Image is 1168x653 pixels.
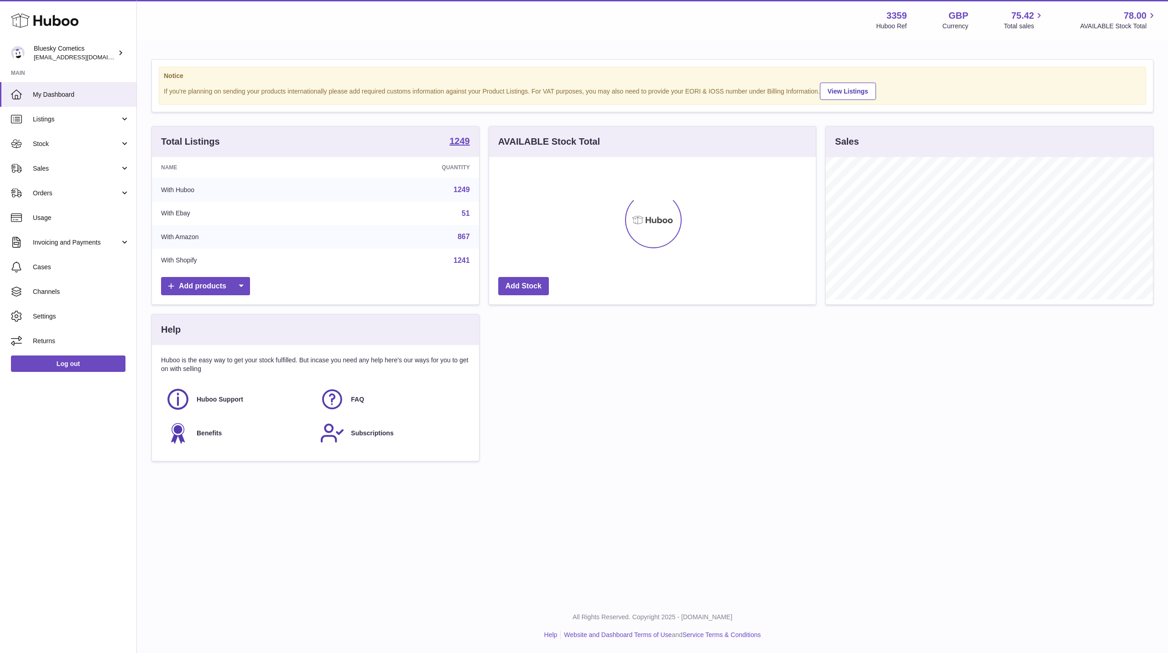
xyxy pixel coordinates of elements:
[454,256,470,264] a: 1241
[33,140,120,148] span: Stock
[152,225,331,249] td: With Amazon
[152,178,331,202] td: With Huboo
[820,83,876,100] a: View Listings
[166,387,311,412] a: Huboo Support
[458,233,470,240] a: 867
[1080,10,1157,31] a: 78.00 AVAILABLE Stock Total
[449,136,470,147] a: 1249
[33,189,120,198] span: Orders
[33,337,130,345] span: Returns
[34,44,116,62] div: Bluesky Cometics
[164,72,1141,80] strong: Notice
[1011,10,1034,22] span: 75.42
[166,421,311,445] a: Benefits
[33,214,130,222] span: Usage
[33,164,120,173] span: Sales
[33,238,120,247] span: Invoicing and Payments
[152,249,331,272] td: With Shopify
[164,81,1141,100] div: If you're planning on sending your products internationally please add required customs informati...
[949,10,968,22] strong: GBP
[320,387,465,412] a: FAQ
[33,312,130,321] span: Settings
[152,157,331,178] th: Name
[876,22,907,31] div: Huboo Ref
[1004,22,1044,31] span: Total sales
[835,136,859,148] h3: Sales
[454,186,470,193] a: 1249
[33,90,130,99] span: My Dashboard
[33,115,120,124] span: Listings
[886,10,907,22] strong: 3359
[683,631,761,638] a: Service Terms & Conditions
[320,421,465,445] a: Subscriptions
[11,355,125,372] a: Log out
[351,429,393,438] span: Subscriptions
[351,395,364,404] span: FAQ
[152,202,331,225] td: With Ebay
[1124,10,1147,22] span: 78.00
[144,613,1161,622] p: All Rights Reserved. Copyright 2025 - [DOMAIN_NAME]
[33,287,130,296] span: Channels
[197,429,222,438] span: Benefits
[1080,22,1157,31] span: AVAILABLE Stock Total
[564,631,672,638] a: Website and Dashboard Terms of Use
[943,22,969,31] div: Currency
[331,157,479,178] th: Quantity
[1004,10,1044,31] a: 75.42 Total sales
[161,356,470,373] p: Huboo is the easy way to get your stock fulfilled. But incase you need any help here's our ways f...
[498,136,600,148] h3: AVAILABLE Stock Total
[561,631,761,639] li: and
[498,277,549,296] a: Add Stock
[462,209,470,217] a: 51
[33,263,130,272] span: Cases
[11,46,25,60] img: info@blueskycosmetics.co.uk
[34,53,134,61] span: [EMAIL_ADDRESS][DOMAIN_NAME]
[197,395,243,404] span: Huboo Support
[161,277,250,296] a: Add products
[449,136,470,146] strong: 1249
[161,324,181,336] h3: Help
[544,631,558,638] a: Help
[161,136,220,148] h3: Total Listings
